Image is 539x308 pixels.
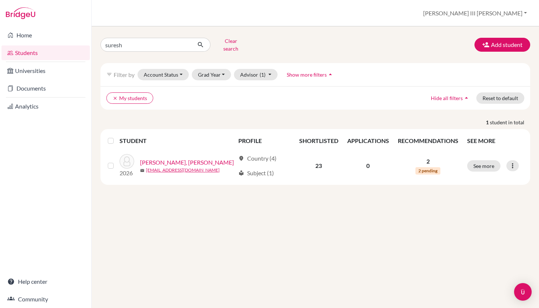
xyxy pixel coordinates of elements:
button: Advisor(1) [234,69,278,80]
p: 2026 [120,169,134,177]
span: local_library [238,170,244,176]
th: SHORTLISTED [295,132,343,150]
span: Hide all filters [431,95,463,101]
th: RECOMMENDATIONS [393,132,463,150]
span: student in total [490,118,530,126]
div: Subject (1) [238,169,274,177]
th: PROFILE [234,132,295,150]
i: arrow_drop_up [327,71,334,78]
div: Country (4) [238,154,276,163]
a: Help center [1,274,90,289]
strong: 1 [486,118,490,126]
button: Grad Year [192,69,231,80]
th: STUDENT [120,132,234,150]
span: mail [140,168,144,173]
span: Show more filters [287,71,327,78]
a: Students [1,45,90,60]
a: Universities [1,63,90,78]
a: Community [1,292,90,307]
th: APPLICATIONS [343,132,393,150]
i: filter_list [106,71,112,77]
a: Analytics [1,99,90,114]
p: 2 [398,157,458,166]
span: 2 pending [415,167,440,175]
div: Open Intercom Messenger [514,283,532,301]
button: See more [467,160,500,172]
button: Hide all filtersarrow_drop_up [425,92,476,104]
button: Account Status [137,69,189,80]
button: Show more filtersarrow_drop_up [280,69,340,80]
a: Documents [1,81,90,96]
a: [PERSON_NAME], [PERSON_NAME] [140,158,234,167]
td: 0 [343,150,393,182]
th: SEE MORE [463,132,527,150]
button: Reset to default [476,92,524,104]
button: Clear search [210,35,251,54]
img: Bridge-U [6,7,35,19]
span: Filter by [114,71,135,78]
i: clear [113,96,118,101]
a: [EMAIL_ADDRESS][DOMAIN_NAME] [146,167,220,173]
button: Add student [474,38,530,52]
i: arrow_drop_up [463,94,470,102]
img: Suresh, Matthew Adriano Rahul [120,154,134,169]
button: [PERSON_NAME] III [PERSON_NAME] [420,6,530,20]
span: (1) [260,71,265,78]
td: 23 [295,150,343,182]
input: Find student by name... [100,38,191,52]
a: Home [1,28,90,43]
span: location_on [238,155,244,161]
button: clearMy students [106,92,153,104]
